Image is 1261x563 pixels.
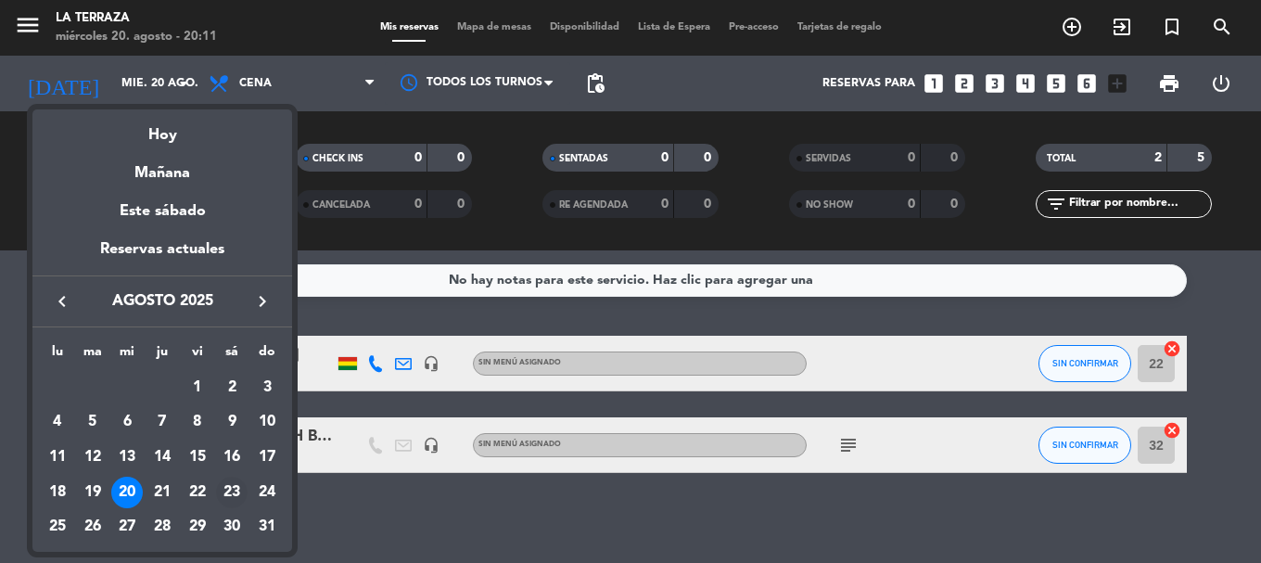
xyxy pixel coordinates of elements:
td: 22 de agosto de 2025 [180,475,215,510]
div: 29 [182,512,213,544]
div: 17 [251,441,283,473]
td: 6 de agosto de 2025 [109,405,145,441]
td: 11 de agosto de 2025 [40,440,75,475]
td: 30 de agosto de 2025 [215,510,250,545]
td: 24 de agosto de 2025 [249,475,285,510]
div: 2 [216,372,248,403]
div: 23 [216,477,248,508]
div: 30 [216,512,248,544]
div: 19 [77,477,108,508]
td: 20 de agosto de 2025 [109,475,145,510]
div: 24 [251,477,283,508]
th: sábado [215,341,250,370]
div: 3 [251,372,283,403]
div: 20 [111,477,143,508]
div: Reservas actuales [32,237,292,275]
i: keyboard_arrow_right [251,290,274,313]
td: 7 de agosto de 2025 [145,405,180,441]
td: 1 de agosto de 2025 [180,370,215,405]
td: 26 de agosto de 2025 [75,510,110,545]
td: 15 de agosto de 2025 [180,440,215,475]
div: 12 [77,441,108,473]
td: 9 de agosto de 2025 [215,405,250,441]
div: Hoy [32,109,292,147]
div: Mañana [32,147,292,186]
th: lunes [40,341,75,370]
td: 19 de agosto de 2025 [75,475,110,510]
td: 4 de agosto de 2025 [40,405,75,441]
td: 28 de agosto de 2025 [145,510,180,545]
div: 14 [146,441,178,473]
div: 11 [42,441,73,473]
td: 2 de agosto de 2025 [215,370,250,405]
div: 22 [182,477,213,508]
div: 1 [182,372,213,403]
div: 21 [146,477,178,508]
button: keyboard_arrow_left [45,289,79,313]
div: 7 [146,406,178,438]
td: 14 de agosto de 2025 [145,440,180,475]
td: 21 de agosto de 2025 [145,475,180,510]
td: 25 de agosto de 2025 [40,510,75,545]
td: 31 de agosto de 2025 [249,510,285,545]
td: 23 de agosto de 2025 [215,475,250,510]
td: 16 de agosto de 2025 [215,440,250,475]
td: 12 de agosto de 2025 [75,440,110,475]
div: 8 [182,406,213,438]
div: 5 [77,406,108,438]
th: miércoles [109,341,145,370]
th: martes [75,341,110,370]
div: 31 [251,512,283,544]
td: 18 de agosto de 2025 [40,475,75,510]
button: keyboard_arrow_right [246,289,279,313]
td: AGO. [40,370,180,405]
div: 27 [111,512,143,544]
div: 28 [146,512,178,544]
div: 26 [77,512,108,544]
div: 18 [42,477,73,508]
td: 3 de agosto de 2025 [249,370,285,405]
div: 13 [111,441,143,473]
td: 8 de agosto de 2025 [180,405,215,441]
div: Este sábado [32,186,292,237]
span: agosto 2025 [79,289,246,313]
div: 16 [216,441,248,473]
td: 5 de agosto de 2025 [75,405,110,441]
div: 4 [42,406,73,438]
td: 10 de agosto de 2025 [249,405,285,441]
td: 29 de agosto de 2025 [180,510,215,545]
th: domingo [249,341,285,370]
th: viernes [180,341,215,370]
td: 17 de agosto de 2025 [249,440,285,475]
td: 13 de agosto de 2025 [109,440,145,475]
td: 27 de agosto de 2025 [109,510,145,545]
div: 9 [216,406,248,438]
div: 10 [251,406,283,438]
th: jueves [145,341,180,370]
div: 25 [42,512,73,544]
div: 6 [111,406,143,438]
i: keyboard_arrow_left [51,290,73,313]
div: 15 [182,441,213,473]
